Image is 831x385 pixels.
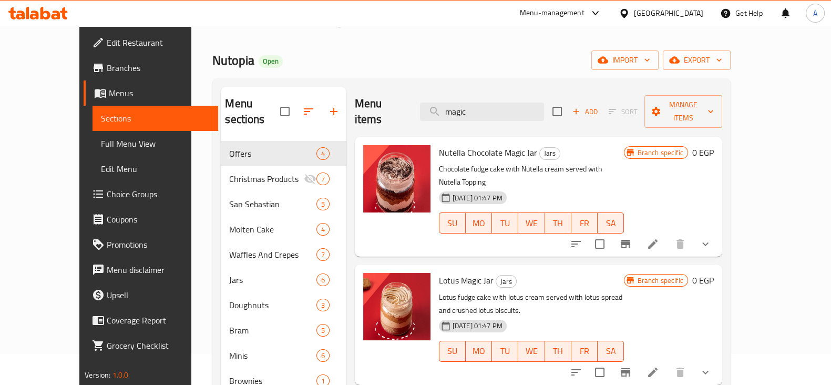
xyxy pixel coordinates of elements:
button: TU [492,212,518,234]
div: Open [259,55,283,68]
span: Sort sections [296,99,321,124]
span: Molten Cake [229,223,316,236]
input: search [420,103,544,121]
button: Branch-specific-item [613,231,638,257]
div: items [316,147,330,160]
span: Jars [229,273,316,286]
li: / [417,16,421,29]
a: Coupons [84,207,218,232]
button: TH [545,341,571,362]
button: Manage items [644,95,722,128]
span: Branches [107,62,210,74]
span: Edit Menu [101,163,210,175]
button: delete [668,360,693,385]
span: Branch specific [633,276,687,286]
div: Waffles And Crepes7 [221,242,346,267]
span: TH [549,216,567,231]
div: Jars [496,275,517,288]
p: Lotus fudge cake with lotus cream served with lotus spread and crushed lotus biscuits. [439,291,624,317]
span: SU [444,343,461,359]
div: items [316,324,330,337]
button: Add [568,104,602,120]
div: Minis6 [221,343,346,368]
span: 4 [317,149,329,159]
span: Coupons [107,213,210,226]
span: Add [571,106,599,118]
span: Coverage Report [107,314,210,327]
a: Menu disclaimer [84,257,218,282]
span: Nutopia [212,48,254,72]
button: import [591,50,659,70]
li: / [250,16,254,29]
a: Promotions [84,232,218,257]
span: FR [576,216,593,231]
span: Open [259,57,283,66]
span: Waffles And Crepes [229,248,316,261]
span: Offers [229,147,316,160]
span: 5 [317,326,329,336]
span: Version: [85,368,110,382]
button: MO [466,341,492,362]
a: Menus [376,16,413,29]
span: 6 [317,351,329,361]
span: Select to update [589,233,611,255]
div: items [316,198,330,210]
span: Manage items [653,98,714,125]
span: Restaurants management [271,16,364,29]
span: TH [549,343,567,359]
h2: Menu items [355,96,407,127]
div: Molten Cake4 [221,217,346,242]
div: San Sebastian5 [221,191,346,217]
button: Branch-specific-item [613,360,638,385]
div: items [316,223,330,236]
span: Nutella Chocolate Magic Jar [439,145,537,160]
a: Branches [84,55,218,80]
a: Upsell [84,282,218,308]
span: [DATE] 01:47 PM [448,321,507,331]
a: Grocery Checklist [84,333,218,358]
span: Menus [389,16,413,29]
span: Upsell [107,289,210,301]
span: Jars [496,276,516,288]
a: Edit Menu [93,156,218,181]
img: Lotus Magic Jar [363,273,430,340]
div: Jars [539,147,560,160]
div: Jars6 [221,267,346,292]
span: Select section first [602,104,644,120]
span: SA [602,343,620,359]
a: Full Menu View [93,131,218,156]
button: WE [518,212,545,234]
button: TU [492,341,518,362]
span: 3 [317,300,329,310]
svg: Inactive section [304,173,316,185]
a: Home [212,16,246,29]
button: SU [439,212,466,234]
span: Choice Groups [107,188,210,200]
h6: 0 EGP [692,145,714,160]
a: Edit menu item [647,238,659,250]
div: Offers4 [221,141,346,166]
div: Menu-management [520,7,584,19]
span: Christmas Products [229,173,303,185]
a: Choice Groups [84,181,218,207]
span: Minis [229,349,316,362]
h2: Menu sections [225,96,280,127]
span: Select section [546,100,568,123]
button: SA [598,341,624,362]
span: San Sebastian [229,198,316,210]
div: Bram [229,324,316,337]
span: 7 [317,250,329,260]
span: Doughnuts [229,299,316,311]
span: Edit Restaurant [107,36,210,49]
span: Select to update [589,361,611,383]
button: Add section [321,99,346,124]
svg: Show Choices [699,366,712,379]
button: SA [598,212,624,234]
